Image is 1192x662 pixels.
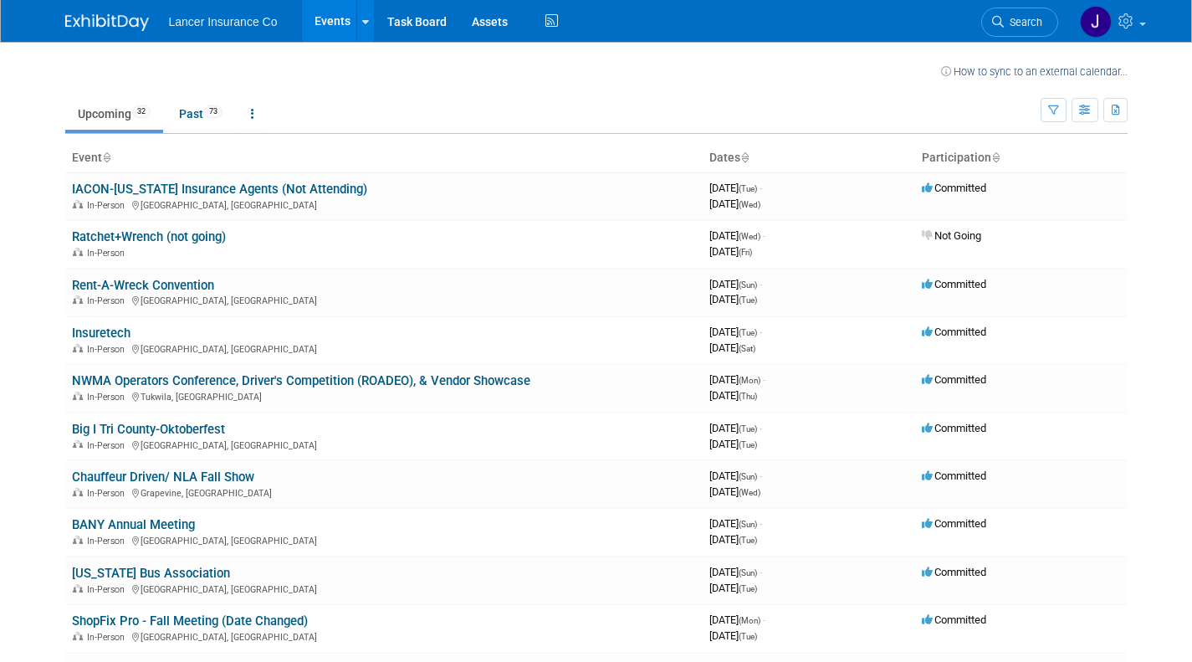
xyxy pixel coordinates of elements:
span: - [760,278,762,290]
span: (Tue) [739,536,757,545]
a: Chauffeur Driven/ NLA Fall Show [72,470,254,485]
span: [DATE] [709,517,762,530]
a: NWMA Operators Conference, Driver's Competition (ROADEO), & Vendor Showcase [72,373,530,388]
span: [DATE] [709,245,752,258]
img: In-Person Event [73,632,83,640]
span: (Fri) [739,248,752,257]
span: (Mon) [739,616,760,625]
img: In-Person Event [73,536,83,544]
span: [DATE] [709,293,757,305]
span: (Mon) [739,376,760,385]
span: In-Person [87,344,130,355]
span: 32 [132,105,151,118]
span: [DATE] [709,326,762,338]
span: - [763,229,765,242]
span: (Tue) [739,424,757,434]
span: In-Person [87,392,130,403]
span: - [760,422,762,434]
a: How to sync to an external calendar... [941,65,1128,78]
img: In-Person Event [73,488,83,496]
span: Committed [922,517,986,530]
span: Lancer Insurance Co [169,15,278,28]
span: (Sun) [739,472,757,481]
span: In-Person [87,584,130,595]
span: (Tue) [739,632,757,641]
div: [GEOGRAPHIC_DATA], [GEOGRAPHIC_DATA] [72,341,696,355]
span: [DATE] [709,629,757,642]
span: Committed [922,326,986,338]
a: BANY Annual Meeting [72,517,195,532]
a: Sort by Event Name [102,151,110,164]
span: [DATE] [709,470,762,482]
a: Insuretech [72,326,130,341]
span: 73 [204,105,223,118]
img: In-Person Event [73,440,83,449]
img: ExhibitDay [65,14,149,31]
span: (Wed) [739,200,760,209]
span: [DATE] [709,341,755,354]
span: Search [1004,16,1042,28]
span: [DATE] [709,422,762,434]
a: IACON-[US_STATE] Insurance Agents (Not Attending) [72,182,367,197]
a: Past73 [166,98,235,130]
span: Committed [922,278,986,290]
img: In-Person Event [73,584,83,593]
span: - [760,517,762,530]
div: [GEOGRAPHIC_DATA], [GEOGRAPHIC_DATA] [72,198,696,211]
span: Committed [922,566,986,578]
img: John Burgan [1080,6,1112,38]
span: In-Person [87,295,130,306]
span: (Tue) [739,440,757,449]
span: (Wed) [739,488,760,497]
span: (Sat) [739,344,755,353]
span: [DATE] [709,566,762,578]
img: In-Person Event [73,248,83,256]
span: [DATE] [709,438,757,450]
span: [DATE] [709,613,765,626]
a: Rent-A-Wreck Convention [72,278,214,293]
span: [DATE] [709,389,757,402]
span: - [763,373,765,386]
span: [DATE] [709,229,765,242]
div: [GEOGRAPHIC_DATA], [GEOGRAPHIC_DATA] [72,438,696,451]
span: In-Person [87,440,130,451]
a: Sort by Participation Type [991,151,1000,164]
a: Search [981,8,1058,37]
a: Ratchet+Wrench (not going) [72,229,226,244]
span: [DATE] [709,533,757,546]
span: Committed [922,470,986,482]
span: [DATE] [709,373,765,386]
img: In-Person Event [73,200,83,208]
div: Tukwila, [GEOGRAPHIC_DATA] [72,389,696,403]
span: In-Person [87,248,130,259]
span: - [760,326,762,338]
span: [DATE] [709,182,762,194]
span: In-Person [87,200,130,211]
span: (Thu) [739,392,757,401]
img: In-Person Event [73,295,83,304]
span: Committed [922,613,986,626]
span: - [760,566,762,578]
span: In-Person [87,632,130,643]
span: [DATE] [709,485,760,498]
span: (Sun) [739,520,757,529]
img: In-Person Event [73,344,83,352]
a: Sort by Start Date [740,151,749,164]
span: - [763,613,765,626]
span: Committed [922,373,986,386]
div: Grapevine, [GEOGRAPHIC_DATA] [72,485,696,499]
span: - [760,470,762,482]
span: (Tue) [739,295,757,305]
a: [US_STATE] Bus Association [72,566,230,581]
span: [DATE] [709,582,757,594]
a: ShopFix Pro - Fall Meeting (Date Changed) [72,613,308,629]
span: (Sun) [739,280,757,290]
span: In-Person [87,536,130,547]
span: (Sun) [739,568,757,577]
span: In-Person [87,488,130,499]
th: Dates [703,144,915,172]
th: Event [65,144,703,172]
span: - [760,182,762,194]
span: Committed [922,182,986,194]
span: [DATE] [709,198,760,210]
